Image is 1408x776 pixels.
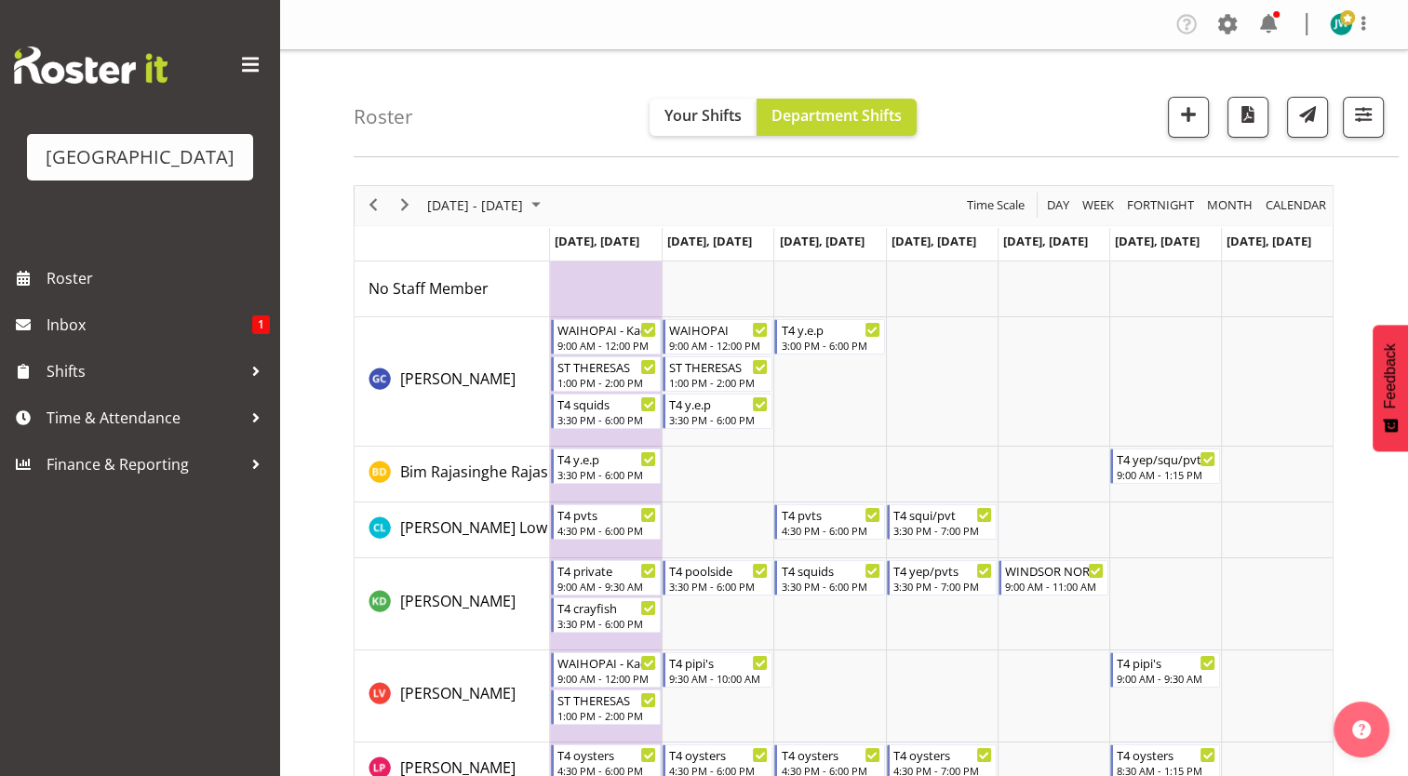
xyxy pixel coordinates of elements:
[669,561,768,580] div: T4 poolside
[557,412,656,427] div: 3:30 PM - 6:00 PM
[551,319,661,355] div: Argus Chay"s event - WAIHOPAI - Kaelah? Begin From Monday, December 1, 2025 at 9:00:00 AM GMT+13:...
[887,504,997,540] div: Caley Low"s event - T4 squi/pvt Begin From Thursday, December 4, 2025 at 3:30:00 PM GMT+13:00 End...
[252,315,270,334] span: 1
[1110,448,1220,484] div: Bim Rajasinghe Rajasinghe Diyawadanage"s event - T4 yep/squ/pvt Begin From Saturday, December 6, ...
[1124,194,1198,217] button: Fortnight
[1227,233,1311,249] span: [DATE], [DATE]
[47,450,242,478] span: Finance & Reporting
[557,505,656,524] div: T4 pvts
[663,560,772,595] div: Kaelah Dondero"s event - T4 poolside Begin From Tuesday, December 2, 2025 at 3:30:00 PM GMT+13:00...
[557,690,656,709] div: ST THERESAS
[669,671,768,686] div: 9:30 AM - 10:00 AM
[1205,194,1254,217] span: Month
[1044,194,1073,217] button: Timeline Day
[400,590,516,612] a: [PERSON_NAME]
[551,356,661,392] div: Argus Chay"s event - ST THERESAS Begin From Monday, December 1, 2025 at 1:00:00 PM GMT+13:00 Ends...
[964,194,1028,217] button: Time Scale
[1204,194,1256,217] button: Timeline Month
[557,395,656,413] div: T4 squids
[400,462,693,482] span: Bim Rajasinghe Rajasinghe Diyawadanage
[1168,97,1209,138] button: Add a new shift
[781,579,879,594] div: 3:30 PM - 6:00 PM
[663,319,772,355] div: Argus Chay"s event - WAIHOPAI Begin From Tuesday, December 2, 2025 at 9:00:00 AM GMT+13:00 Ends A...
[1227,97,1268,138] button: Download a PDF of the roster according to the set date range.
[551,689,661,725] div: Lara Von Fintel"s event - ST THERESAS Begin From Monday, December 1, 2025 at 1:00:00 PM GMT+13:00...
[400,368,516,389] span: [PERSON_NAME]
[893,523,992,538] div: 3:30 PM - 7:00 PM
[47,264,270,292] span: Roster
[355,261,550,317] td: No Staff Member resource
[557,579,656,594] div: 9:00 AM - 9:30 AM
[893,561,992,580] div: T4 yep/pvts
[14,47,168,84] img: Rosterit website logo
[557,616,656,631] div: 3:30 PM - 6:00 PM
[400,683,516,703] span: [PERSON_NAME]
[1117,653,1215,672] div: T4 pipi's
[781,320,879,339] div: T4 y.e.p
[551,652,661,688] div: Lara Von Fintel"s event - WAIHOPAI - Kaelah? Begin From Monday, December 1, 2025 at 9:00:00 AM GM...
[1117,467,1215,482] div: 9:00 AM - 1:15 PM
[393,194,418,217] button: Next
[551,597,661,633] div: Kaelah Dondero"s event - T4 crayfish Begin From Monday, December 1, 2025 at 3:30:00 PM GMT+13:00 ...
[893,505,992,524] div: T4 squi/pvt
[1110,652,1220,688] div: Lara Von Fintel"s event - T4 pipi's Begin From Saturday, December 6, 2025 at 9:00:00 AM GMT+13:00...
[771,105,902,126] span: Department Shifts
[1005,579,1104,594] div: 9:00 AM - 11:00 AM
[893,579,992,594] div: 3:30 PM - 7:00 PM
[557,653,656,672] div: WAIHOPAI - Kaelah?
[669,320,768,339] div: WAIHOPAI
[557,338,656,353] div: 9:00 AM - 12:00 PM
[400,591,516,611] span: [PERSON_NAME]
[663,652,772,688] div: Lara Von Fintel"s event - T4 pipi's Begin From Tuesday, December 2, 2025 at 9:30:00 AM GMT+13:00 ...
[557,561,656,580] div: T4 private
[400,516,547,539] a: [PERSON_NAME] Low
[355,558,550,650] td: Kaelah Dondero resource
[1373,325,1408,451] button: Feedback - Show survey
[965,194,1026,217] span: Time Scale
[669,412,768,427] div: 3:30 PM - 6:00 PM
[46,143,235,171] div: [GEOGRAPHIC_DATA]
[555,233,639,249] span: [DATE], [DATE]
[774,504,884,540] div: Caley Low"s event - T4 pvts Begin From Wednesday, December 3, 2025 at 4:30:00 PM GMT+13:00 Ends A...
[774,560,884,595] div: Kaelah Dondero"s event - T4 squids Begin From Wednesday, December 3, 2025 at 3:30:00 PM GMT+13:00...
[557,320,656,339] div: WAIHOPAI - Kaelah?
[669,395,768,413] div: T4 y.e.p
[1080,194,1116,217] span: Week
[551,504,661,540] div: Caley Low"s event - T4 pvts Begin From Monday, December 1, 2025 at 4:30:00 PM GMT+13:00 Ends At M...
[779,233,864,249] span: [DATE], [DATE]
[557,523,656,538] div: 4:30 PM - 6:00 PM
[355,650,550,743] td: Lara Von Fintel resource
[354,106,413,127] h4: Roster
[781,523,879,538] div: 4:30 PM - 6:00 PM
[557,745,656,764] div: T4 oysters
[893,745,992,764] div: T4 oysters
[669,579,768,594] div: 3:30 PM - 6:00 PM
[1352,720,1371,739] img: help-xxl-2.png
[1117,745,1215,764] div: T4 oysters
[551,448,661,484] div: Bim Rajasinghe Rajasinghe Diyawadanage"s event - T4 y.e.p Begin From Monday, December 1, 2025 at ...
[663,394,772,429] div: Argus Chay"s event - T4 y.e.p Begin From Tuesday, December 2, 2025 at 3:30:00 PM GMT+13:00 Ends A...
[887,560,997,595] div: Kaelah Dondero"s event - T4 yep/pvts Begin From Thursday, December 4, 2025 at 3:30:00 PM GMT+13:0...
[1125,194,1196,217] span: Fortnight
[424,194,549,217] button: December 2025
[361,194,386,217] button: Previous
[369,277,489,300] a: No Staff Member
[355,447,550,502] td: Bim Rajasinghe Rajasinghe Diyawadanage resource
[357,186,389,225] div: previous period
[781,561,879,580] div: T4 squids
[1343,97,1384,138] button: Filter Shifts
[774,319,884,355] div: Argus Chay"s event - T4 y.e.p Begin From Wednesday, December 3, 2025 at 3:00:00 PM GMT+13:00 Ends...
[425,194,525,217] span: [DATE] - [DATE]
[669,745,768,764] div: T4 oysters
[1003,233,1088,249] span: [DATE], [DATE]
[1287,97,1328,138] button: Send a list of all shifts for the selected filtered period to all rostered employees.
[892,233,976,249] span: [DATE], [DATE]
[663,356,772,392] div: Argus Chay"s event - ST THERESAS Begin From Tuesday, December 2, 2025 at 1:00:00 PM GMT+13:00 End...
[47,357,242,385] span: Shifts
[389,186,421,225] div: next period
[400,517,547,538] span: [PERSON_NAME] Low
[557,467,656,482] div: 3:30 PM - 6:00 PM
[557,671,656,686] div: 9:00 AM - 12:00 PM
[551,560,661,595] div: Kaelah Dondero"s event - T4 private Begin From Monday, December 1, 2025 at 9:00:00 AM GMT+13:00 E...
[664,105,742,126] span: Your Shifts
